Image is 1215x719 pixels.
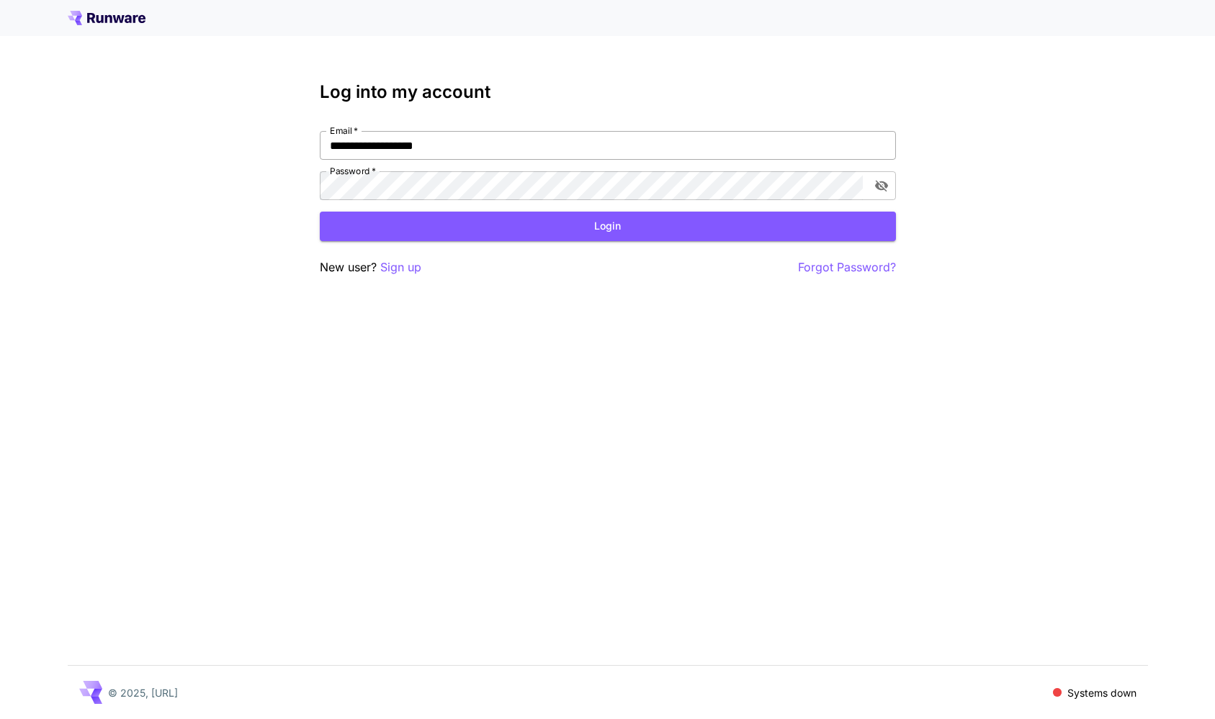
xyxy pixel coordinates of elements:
label: Email [330,125,358,137]
label: Password [330,165,376,177]
h3: Log into my account [320,82,896,102]
p: © 2025, [URL] [108,685,178,700]
button: Forgot Password? [798,258,896,276]
p: Systems down [1067,685,1136,700]
p: New user? [320,258,421,276]
button: Login [320,212,896,241]
button: Sign up [380,258,421,276]
button: toggle password visibility [869,173,895,199]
